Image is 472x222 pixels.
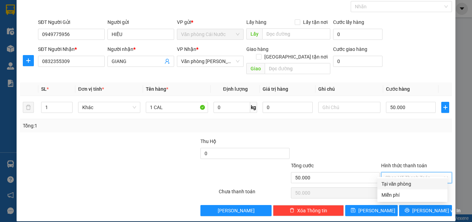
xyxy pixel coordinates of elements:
div: Miễn phí [381,191,443,199]
span: plus [442,105,449,110]
div: Tại văn phòng [381,180,443,188]
div: SĐT Người Nhận [38,45,105,53]
button: printer[PERSON_NAME] và In [399,205,452,216]
input: VD: Bàn, Ghế [146,102,208,113]
button: plus [441,102,449,113]
span: Xóa Thông tin [297,207,327,214]
span: Giao [246,63,265,74]
button: deleteXóa Thông tin [273,205,344,216]
input: Dọc đường [262,28,330,39]
span: [PERSON_NAME] [218,207,255,214]
button: save[PERSON_NAME] [345,205,398,216]
span: save [351,208,356,213]
button: delete [23,102,34,113]
span: kg [250,102,257,113]
input: Cước lấy hàng [333,29,383,40]
span: [GEOGRAPHIC_DATA] tận nơi [262,53,330,61]
span: Cước hàng [386,86,410,92]
span: Tên hàng [146,86,168,92]
label: Cước lấy hàng [333,19,364,25]
button: [PERSON_NAME] [200,205,271,216]
label: Cước giao hàng [333,46,367,52]
label: Hình thức thanh toán [381,163,427,168]
input: Ghi Chú [318,102,380,113]
span: SL [41,86,47,92]
input: Cước giao hàng [333,56,383,67]
span: Giao hàng [246,46,268,52]
span: [PERSON_NAME] và In [412,207,461,214]
div: SĐT Người Gửi [38,18,105,26]
span: [PERSON_NAME] [358,207,395,214]
button: plus [23,55,34,66]
input: 0 [263,102,312,113]
div: VP gửi [177,18,244,26]
span: Đơn vị tính [78,86,104,92]
span: Định lượng [223,86,247,92]
span: Giá trị hàng [263,86,288,92]
span: Văn phòng Cái Nước [181,29,239,39]
input: Dọc đường [265,63,330,74]
div: Chưa thanh toán [218,188,290,200]
span: plus [23,58,34,63]
span: delete [290,208,294,213]
div: Người nhận [107,45,174,53]
span: VP Nhận [177,46,196,52]
div: Người gửi [107,18,174,26]
span: Lấy [246,28,262,39]
span: Văn phòng Hồ Chí Minh [181,56,239,66]
span: user-add [164,59,170,64]
span: Thu Hộ [200,139,216,144]
span: Khác [82,102,136,113]
div: Tổng: 1 [23,122,183,130]
span: Tổng cước [291,163,314,168]
span: Lấy tận nơi [300,18,330,26]
span: printer [405,208,409,213]
span: Lấy hàng [246,19,266,25]
th: Ghi chú [315,82,383,96]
